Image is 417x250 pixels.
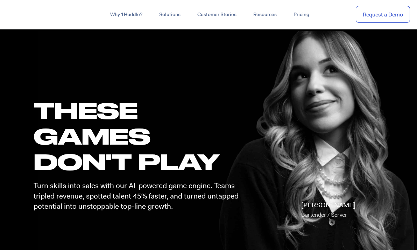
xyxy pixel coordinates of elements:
a: Customer Stories [189,8,245,21]
a: Request a Demo [356,6,410,23]
a: Why 1Huddle? [102,8,151,21]
a: Resources [245,8,285,21]
p: [PERSON_NAME] [301,200,355,220]
img: ... [7,8,57,21]
a: Pricing [285,8,318,21]
h1: these GAMES DON'T PLAY [34,98,245,175]
p: Turn skills into sales with our AI-powered game engine. Teams tripled revenue, spotted talent 45%... [34,181,245,211]
a: Solutions [151,8,189,21]
span: Bartender / Server [301,211,347,218]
